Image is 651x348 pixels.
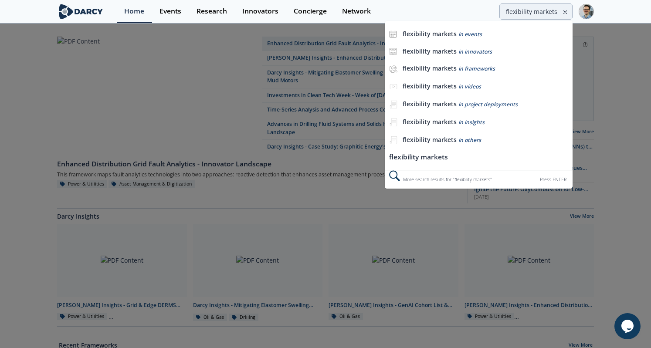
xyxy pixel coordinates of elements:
span: in innovators [458,48,492,55]
b: flexibility markets [403,64,457,72]
input: Advanced Search [499,3,573,20]
div: Innovators [242,8,278,15]
span: in events [458,30,482,38]
b: flexibility markets [403,30,457,38]
li: flexibility markets [385,149,573,166]
span: in frameworks [458,65,495,72]
b: flexibility markets [403,82,457,90]
div: Events [159,8,181,15]
b: flexibility markets [403,47,457,55]
img: Profile [579,4,594,19]
div: Research [197,8,227,15]
img: icon [389,30,397,38]
b: flexibility markets [403,100,457,108]
b: flexibility markets [403,118,457,126]
img: icon [389,47,397,55]
span: in project deployments [458,101,518,108]
div: Home [124,8,144,15]
b: flexibility markets [403,135,457,144]
span: in insights [458,118,485,126]
div: More search results for " flexibility markets " [385,170,573,189]
img: logo-wide.svg [57,4,105,19]
div: Concierge [294,8,327,15]
iframe: chat widget [614,313,642,339]
div: Network [342,8,371,15]
div: Press ENTER [540,175,566,184]
span: in others [458,136,481,144]
span: in videos [458,83,481,90]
